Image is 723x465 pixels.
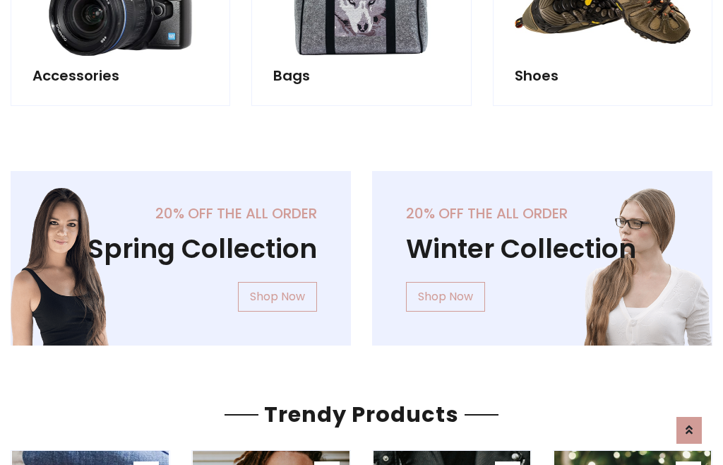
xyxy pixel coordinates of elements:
a: Shop Now [406,282,485,312]
h5: 20% off the all order [44,205,317,222]
h5: Bags [273,67,449,84]
h5: Accessories [32,67,208,84]
h5: Shoes [515,67,691,84]
span: Trendy Products [258,399,465,430]
h1: Spring Collection [44,233,317,265]
h1: Winter Collection [406,233,679,265]
a: Shop Now [238,282,317,312]
h5: 20% off the all order [406,205,679,222]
